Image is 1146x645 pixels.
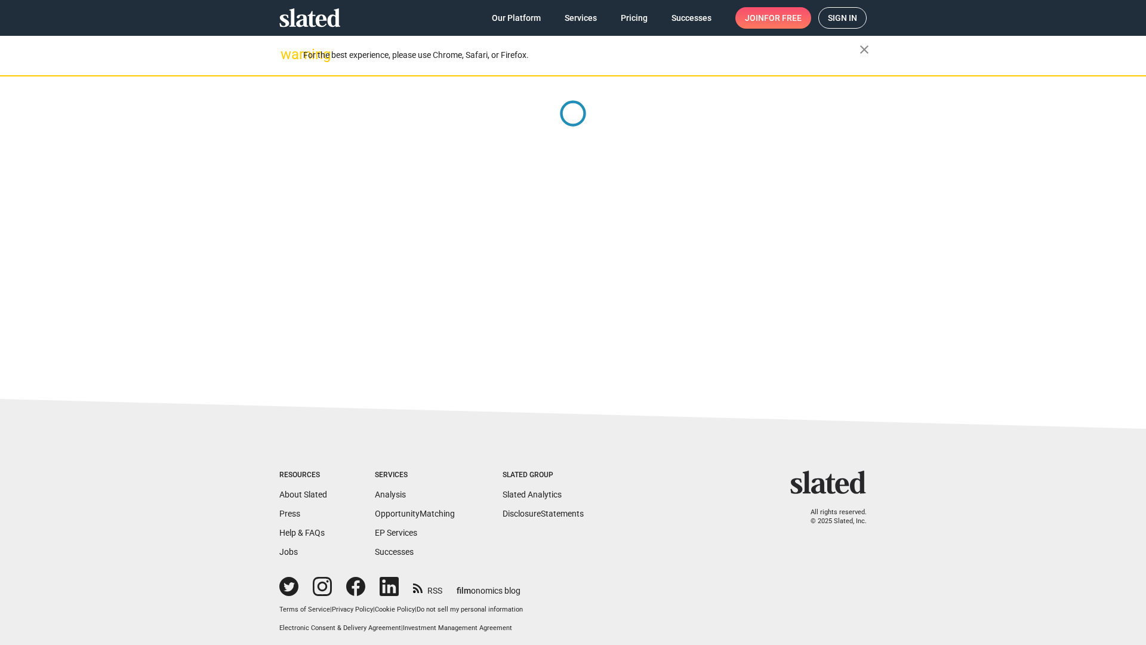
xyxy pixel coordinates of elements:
[330,606,332,613] span: |
[303,47,860,63] div: For the best experience, please use Chrome, Safari, or Firefox.
[279,528,325,537] a: Help & FAQs
[375,606,415,613] a: Cookie Policy
[503,471,584,480] div: Slated Group
[492,7,541,29] span: Our Platform
[279,490,327,499] a: About Slated
[611,7,657,29] a: Pricing
[279,624,401,632] a: Electronic Consent & Delivery Agreement
[457,586,471,595] span: film
[403,624,512,632] a: Investment Management Agreement
[373,606,375,613] span: |
[415,606,417,613] span: |
[417,606,523,615] button: Do not sell my personal information
[281,47,295,62] mat-icon: warning
[375,490,406,499] a: Analysis
[503,490,562,499] a: Slated Analytics
[565,7,597,29] span: Services
[764,7,802,29] span: for free
[818,7,867,29] a: Sign in
[413,578,442,597] a: RSS
[662,7,721,29] a: Successes
[745,7,802,29] span: Join
[375,547,414,557] a: Successes
[279,509,300,518] a: Press
[279,606,330,613] a: Terms of Service
[828,8,857,28] span: Sign in
[482,7,550,29] a: Our Platform
[375,528,417,537] a: EP Services
[279,471,327,480] div: Resources
[621,7,648,29] span: Pricing
[555,7,606,29] a: Services
[457,576,520,597] a: filmonomics blog
[375,509,455,518] a: OpportunityMatching
[671,7,711,29] span: Successes
[279,547,298,557] a: Jobs
[503,509,584,518] a: DisclosureStatements
[375,471,455,480] div: Services
[798,508,867,526] p: All rights reserved. © 2025 Slated, Inc.
[857,42,871,57] mat-icon: close
[401,624,403,632] span: |
[735,7,811,29] a: Joinfor free
[332,606,373,613] a: Privacy Policy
